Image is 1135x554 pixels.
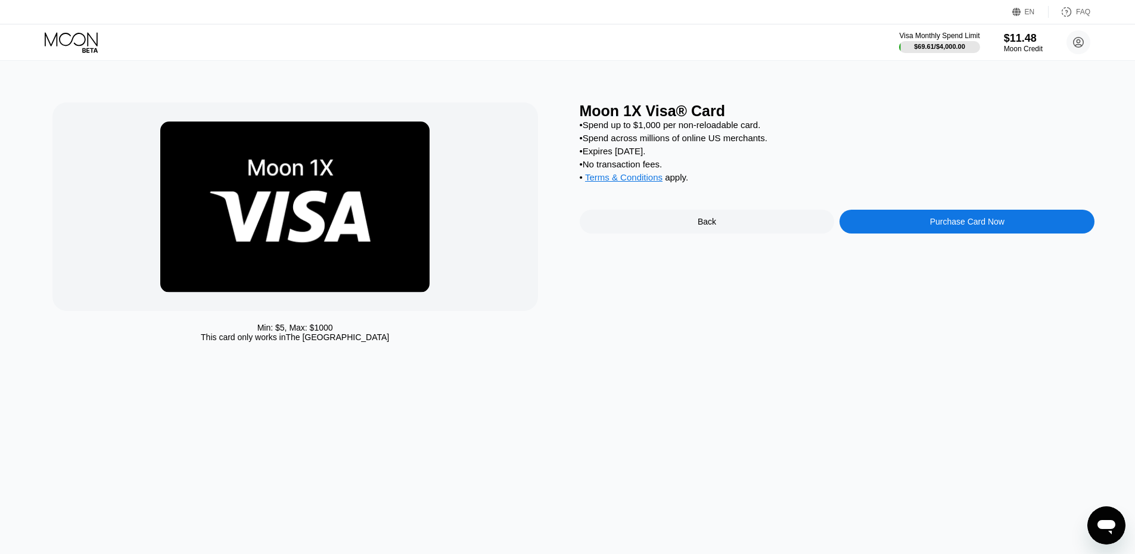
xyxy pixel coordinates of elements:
div: Moon 1X Visa® Card [580,102,1095,120]
div: EN [1012,6,1049,18]
div: FAQ [1076,8,1090,16]
iframe: Button to launch messaging window [1087,506,1125,544]
div: Moon Credit [1004,45,1043,53]
div: $11.48Moon Credit [1004,32,1043,53]
div: Terms & Conditions [585,172,663,185]
div: • Spend up to $1,000 per non-reloadable card. [580,120,1095,130]
div: Purchase Card Now [930,217,1005,226]
span: Terms & Conditions [585,172,663,182]
div: Back [580,210,835,234]
div: • Spend across millions of online US merchants. [580,133,1095,143]
div: Min: $ 5 , Max: $ 1000 [257,323,333,332]
div: FAQ [1049,6,1090,18]
div: EN [1025,8,1035,16]
div: • Expires [DATE]. [580,146,1095,156]
div: Back [698,217,716,226]
div: • No transaction fees. [580,159,1095,169]
div: Visa Monthly Spend Limit$69.61/$4,000.00 [899,32,979,53]
div: $11.48 [1004,32,1043,45]
div: • apply . [580,172,1095,185]
div: This card only works in The [GEOGRAPHIC_DATA] [201,332,389,342]
div: Visa Monthly Spend Limit [899,32,979,40]
div: Purchase Card Now [839,210,1094,234]
div: $69.61 / $4,000.00 [914,43,965,50]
